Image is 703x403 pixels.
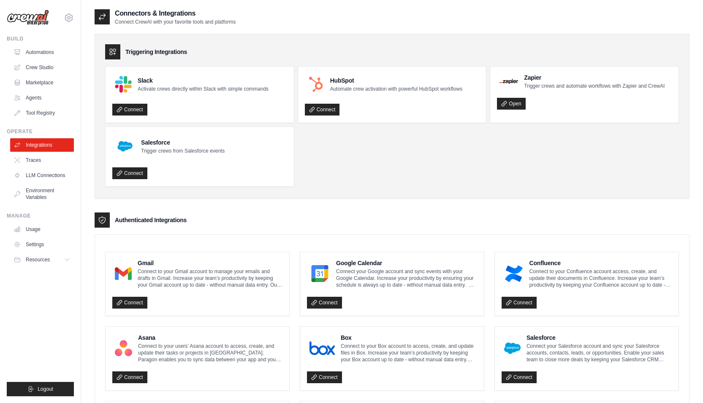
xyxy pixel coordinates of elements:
[336,268,477,288] p: Connect your Google account and sync events with your Google Calendar. Increase your productivity...
[38,386,53,392] span: Logout
[504,340,521,357] img: Salesforce Logo
[141,138,225,147] h4: Salesforce
[10,106,74,120] a: Tool Registry
[10,76,74,89] a: Marketplace
[10,91,74,105] a: Agents
[307,297,342,309] a: Connect
[497,98,525,110] a: Open
[10,61,74,74] a: Crew Studio
[10,223,74,236] a: Usage
[309,340,335,357] img: Box Logo
[307,371,342,383] a: Connect
[10,153,74,167] a: Traces
[10,169,74,182] a: LLM Connections
[115,265,132,282] img: Gmail Logo
[499,79,518,84] img: Zapier Logo
[115,136,135,156] img: Salesforce Logo
[115,8,236,19] h2: Connectors & Integrations
[524,73,665,82] h4: Zapier
[141,148,225,154] p: Trigger crews from Salesforce events
[10,184,74,204] a: Environment Variables
[529,268,672,288] p: Connect to your Confluence account access, create, and update their documents in Confluence. Incr...
[330,76,462,85] h4: HubSpot
[7,35,74,42] div: Build
[138,259,282,267] h4: Gmail
[330,86,462,92] p: Automate crew activation with powerful HubSpot workflows
[307,76,324,93] img: HubSpot Logo
[115,76,132,93] img: Slack Logo
[305,104,340,116] a: Connect
[112,104,147,116] a: Connect
[115,340,132,357] img: Asana Logo
[502,297,537,309] a: Connect
[524,83,665,89] p: Trigger crews and automate workflows with Zapier and CrewAI
[112,371,147,383] a: Connect
[7,212,74,219] div: Manage
[112,297,147,309] a: Connect
[7,382,74,396] button: Logout
[115,19,236,25] p: Connect CrewAI with your favorite tools and platforms
[504,265,524,282] img: Confluence Logo
[138,76,269,85] h4: Slack
[502,371,537,383] a: Connect
[527,333,672,342] h4: Salesforce
[125,48,187,56] h3: Triggering Integrations
[309,265,330,282] img: Google Calendar Logo
[138,333,282,342] h4: Asana
[336,259,477,267] h4: Google Calendar
[115,216,187,224] h3: Authenticated Integrations
[138,86,269,92] p: Activate crews directly within Slack with simple commands
[138,343,282,363] p: Connect to your users’ Asana account to access, create, and update their tasks or projects in [GE...
[7,128,74,135] div: Operate
[10,238,74,251] a: Settings
[527,343,672,363] p: Connect your Salesforce account and sync your Salesforce accounts, contacts, leads, or opportunit...
[7,10,49,26] img: Logo
[10,253,74,266] button: Resources
[138,268,282,288] p: Connect to your Gmail account to manage your emails and drafts in Gmail. Increase your team’s pro...
[26,256,50,263] span: Resources
[341,333,477,342] h4: Box
[529,259,672,267] h4: Confluence
[10,46,74,59] a: Automations
[10,138,74,152] a: Integrations
[341,343,477,363] p: Connect to your Box account to access, create, and update files in Box. Increase your team’s prod...
[112,167,147,179] a: Connect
